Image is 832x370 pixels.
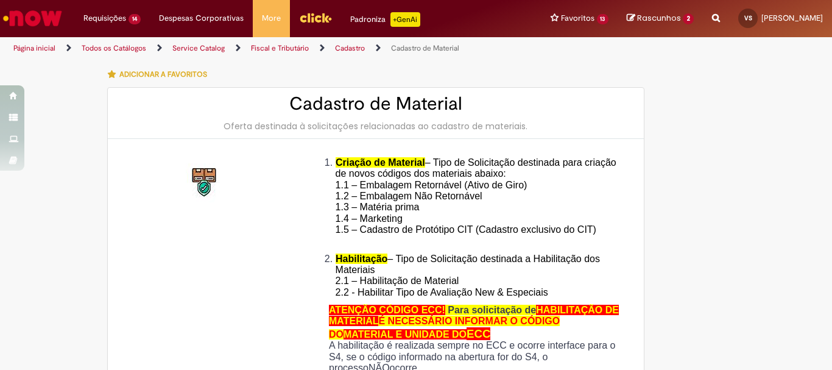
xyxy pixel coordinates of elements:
[9,37,546,60] ul: Trilhas de página
[391,43,459,53] a: Cadastro de Material
[627,13,694,24] a: Rascunhos
[262,12,281,24] span: More
[561,12,594,24] span: Favoritos
[336,157,425,168] span: Criação de Material
[467,327,490,340] span: ECC
[107,62,214,87] button: Adicionar a Favoritos
[761,13,823,23] span: [PERSON_NAME]
[329,316,560,339] span: É NECESSÁRIO INFORMAR O CÓDIGO DO
[329,305,445,315] span: ATENÇÃO CÓDIGO ECC!
[172,43,225,53] a: Service Catalog
[683,13,694,24] span: 2
[344,329,467,340] span: MATERIAL E UNIDADE DO
[597,14,609,24] span: 13
[637,12,681,24] span: Rascunhos
[335,43,365,53] a: Cadastro
[744,14,752,22] span: VS
[119,69,207,79] span: Adicionar a Favoritos
[159,12,244,24] span: Despesas Corporativas
[390,12,420,27] p: +GenAi
[448,305,536,315] span: Para solicitação de
[350,12,420,27] div: Padroniza
[336,254,600,297] span: – Tipo de Solicitação destinada a Habilitação dos Materiais 2.1 – Habilitação de Material 2.2 - H...
[251,43,309,53] a: Fiscal e Tributário
[13,43,55,53] a: Página inicial
[336,157,616,246] span: – Tipo de Solicitação destinada para criação de novos códigos dos materiais abaixo: 1.1 – Embalag...
[82,43,146,53] a: Todos os Catálogos
[1,6,64,30] img: ServiceNow
[336,254,387,264] span: Habilitação
[120,120,632,132] div: Oferta destinada à solicitações relacionadas ao cadastro de materiais.
[83,12,126,24] span: Requisições
[329,305,619,326] span: HABILITAÇÃO DE MATERIAL
[129,14,141,24] span: 14
[120,94,632,114] h2: Cadastro de Material
[186,163,225,202] img: Cadastro de Material
[299,9,332,27] img: click_logo_yellow_360x200.png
